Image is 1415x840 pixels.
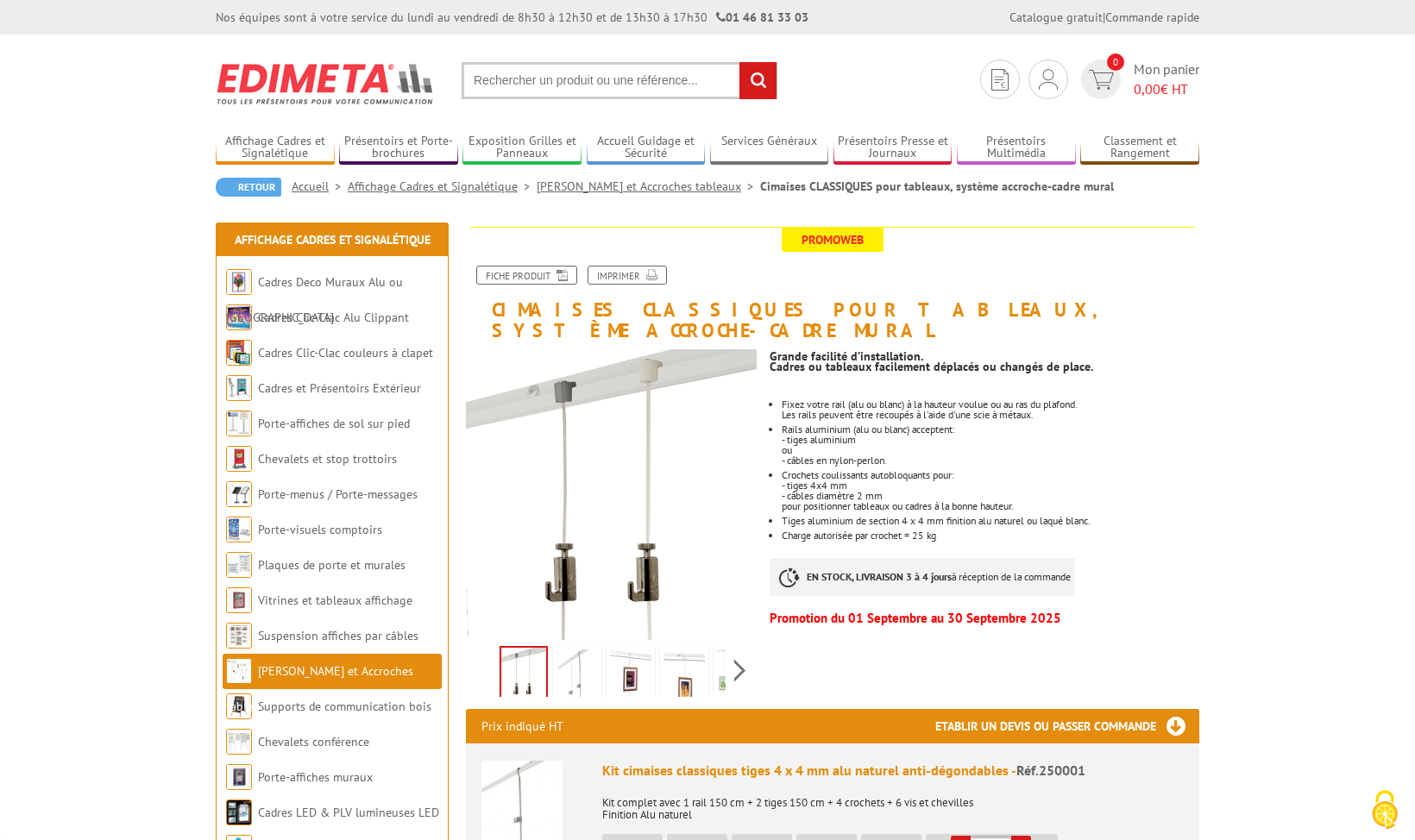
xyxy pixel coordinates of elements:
img: Chevalets et stop trottoirs [226,446,252,472]
input: rechercher [739,62,777,99]
a: Présentoirs Multimédia [957,134,1076,162]
p: Fixez votre rail (alu ou blanc) à la hauteur voulue ou au ras du plafond. [782,399,1199,410]
a: Suspension affiches par câbles [258,628,418,643]
span: 0 [1107,53,1124,71]
span: Promoweb [782,228,884,252]
a: Services Généraux [710,134,829,162]
a: Plaques de porte et murales [258,557,406,573]
a: Porte-affiches de sol sur pied [258,416,410,431]
a: Cadres et Présentoirs Extérieur [258,380,421,396]
a: Supports de communication bois [258,699,431,714]
img: Cadres et Présentoirs Extérieur [226,375,252,401]
img: cimaises_classiques_pour_tableaux_systeme_accroche_cadre_250001_1bis.jpg [610,649,651,703]
img: devis rapide [1089,70,1114,90]
a: Imprimer [588,266,667,285]
h3: Etablir un devis ou passer commande [935,709,1199,743]
a: Accueil Guidage et Sécurité [587,134,706,162]
strong: 01 46 81 33 03 [716,9,808,25]
p: Kit complet avec 1 rail 150 cm + 2 tiges 150 cm + 4 crochets + 6 vis et chevilles Finition Alu na... [602,785,1184,821]
a: Porte-visuels comptoirs [258,522,382,537]
img: Plaques de porte et murales [226,552,252,578]
a: Cadres Clic-Clac couleurs à clapet [258,345,433,360]
img: Cookies (fenêtre modale) [1363,788,1406,831]
a: Catalogue gratuit [1009,9,1103,25]
a: Cadres Deco Muraux Alu ou [GEOGRAPHIC_DATA] [226,274,403,325]
a: [PERSON_NAME] et Accroches tableaux [226,663,413,714]
img: cimaises_classiques_pour_tableaux_systeme_accroche_cadre_250001_4bis.jpg [663,649,705,703]
div: Kit cimaises classiques tiges 4 x 4 mm alu naturel anti-dégondables - [602,761,1184,780]
a: Commande rapide [1105,9,1199,25]
li: Charge autorisée par crochet = 25 kg [782,530,1199,541]
p: Crochets coulissants autobloquants pour: [782,470,1199,480]
img: Porte-affiches de sol sur pied [226,411,252,436]
a: Exposition Grilles et Panneaux [462,134,582,162]
a: Chevalets et stop trottoirs [258,451,397,467]
p: - câbles en nylon-perlon. [782,455,1199,466]
p: - tiges 4x4 mm [782,480,1199,491]
a: devis rapide 0 Mon panier 0,00€ HT [1077,60,1199,99]
p: - câbles diamètre 2 mm [782,491,1199,501]
span: Next [732,656,748,685]
button: Cookies (fenêtre modale) [1355,781,1415,840]
a: Classement et Rangement [1080,134,1199,162]
img: devis rapide [1039,69,1058,90]
img: devis rapide [991,69,1009,91]
img: Vitrines et tableaux affichage [226,587,252,613]
a: Porte-menus / Porte-messages [258,486,418,502]
p: à réception de la commande [770,558,1075,596]
img: Edimeta [216,52,436,116]
a: Fiche produit [476,266,577,285]
p: Prix indiqué HT [481,709,563,743]
li: Tiges aluminium de section 4 x 4 mm finition alu naturel ou laqué blanc. [782,516,1199,526]
div: Nos équipes sont à votre service du lundi au vendredi de 8h30 à 12h30 et de 13h30 à 17h30 [216,9,808,26]
img: Cadres Deco Muraux Alu ou Bois [226,269,252,295]
img: 250004_250003_kit_cimaise_cable_nylon_perlon.jpg [501,648,546,701]
img: Porte-affiches muraux [226,764,252,790]
li: Cimaises CLASSIQUES pour tableaux, système accroche-cadre mural [760,178,1114,195]
p: Cadres ou tableaux facilement déplacés ou changés de place. [770,361,1199,372]
span: € HT [1134,79,1199,99]
img: Chevalets conférence [226,729,252,755]
img: Cimaises et Accroches tableaux [226,658,252,684]
a: Vitrines et tableaux affichage [258,592,412,608]
p: Grande facilité d’installation. [770,351,1199,361]
p: Les rails peuvent être recoupés à l'aide d'une scie à métaux. [782,410,1199,420]
span: 0,00 [1134,80,1160,97]
p: - tiges aluminium [782,435,1199,445]
p: Rails aluminium (alu ou blanc) acceptent: [782,424,1199,435]
span: Réf.250001 [1016,762,1085,779]
a: Présentoirs et Porte-brochures [339,134,458,162]
img: 250001_250002_kit_cimaise_accroche_anti_degondable.jpg [557,649,598,703]
a: Affichage Cadres et Signalétique [348,179,537,194]
input: Rechercher un produit ou une référence... [462,62,777,99]
div: | [1009,9,1199,26]
p: pour positionner tableaux ou cadres à la bonne hauteur. [782,501,1199,511]
img: Suspension affiches par câbles [226,623,252,649]
img: 250004_250003_kit_cimaise_cable_nylon_perlon.jpg [466,349,757,640]
a: Cadres Clic-Clac Alu Clippant [258,310,409,325]
a: Présentoirs Presse et Journaux [833,134,953,162]
img: Porte-visuels comptoirs [226,517,252,542]
a: Cadres LED & PLV lumineuses LED [258,805,439,820]
a: Affichage Cadres et Signalétique [235,232,431,248]
a: Accueil [292,179,348,194]
span: Mon panier [1134,60,1199,99]
a: Porte-affiches muraux [258,769,373,785]
img: Cadres Clic-Clac couleurs à clapet [226,340,252,366]
a: Retour [216,178,281,197]
p: ou [782,445,1199,455]
p: Promotion du 01 Septembre au 30 Septembre 2025 [770,613,1199,624]
img: 250014_rail_alu_horizontal_tiges_cables.jpg [717,649,758,703]
a: Chevalets conférence [258,734,369,749]
strong: EN STOCK, LIVRAISON 3 à 4 jours [807,570,952,583]
a: Affichage Cadres et Signalétique [216,134,335,162]
a: [PERSON_NAME] et Accroches tableaux [537,179,760,194]
img: Porte-menus / Porte-messages [226,481,252,507]
img: Cadres LED & PLV lumineuses LED [226,799,252,825]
